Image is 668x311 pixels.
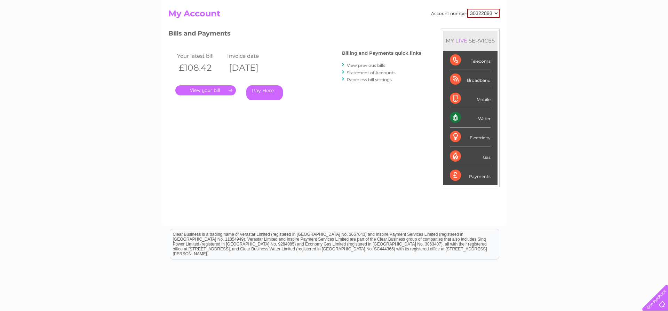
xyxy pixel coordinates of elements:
[450,51,491,70] div: Telecoms
[246,85,283,100] a: Pay Here
[450,166,491,185] div: Payments
[347,77,392,82] a: Paperless bill settings
[450,147,491,166] div: Gas
[450,127,491,147] div: Electricity
[537,3,585,12] a: 0333 014 3131
[582,30,603,35] a: Telecoms
[546,30,559,35] a: Water
[23,18,59,39] img: logo.png
[450,89,491,108] div: Mobile
[450,70,491,89] div: Broadband
[342,50,421,56] h4: Billing and Payments quick links
[175,85,236,95] a: .
[622,30,639,35] a: Contact
[450,108,491,127] div: Water
[454,37,469,44] div: LIVE
[225,51,276,61] td: Invoice date
[175,51,225,61] td: Your latest bill
[431,9,500,18] div: Account number
[175,61,225,75] th: £108.42
[170,4,499,34] div: Clear Business is a trading name of Verastar Limited (registered in [GEOGRAPHIC_DATA] No. 3667643...
[443,31,498,50] div: MY SERVICES
[563,30,578,35] a: Energy
[168,29,421,41] h3: Bills and Payments
[347,63,385,68] a: View previous bills
[607,30,618,35] a: Blog
[645,30,661,35] a: Log out
[347,70,396,75] a: Statement of Accounts
[225,61,276,75] th: [DATE]
[168,9,500,22] h2: My Account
